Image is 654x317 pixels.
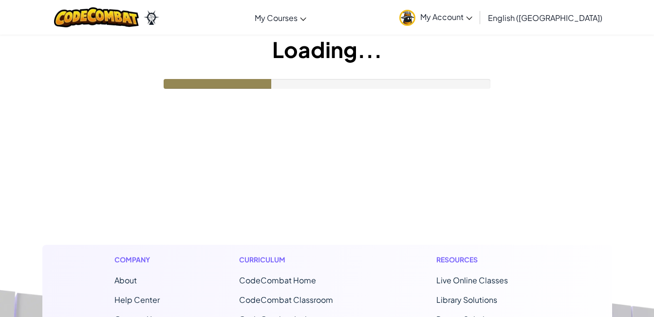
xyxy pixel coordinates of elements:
h1: Company [114,255,160,265]
a: Help Center [114,295,160,305]
img: Ozaria [144,10,159,25]
img: avatar [399,10,415,26]
a: About [114,275,137,285]
a: Library Solutions [436,295,497,305]
a: My Courses [250,4,311,31]
span: My Courses [255,13,298,23]
span: English ([GEOGRAPHIC_DATA]) [488,13,602,23]
span: CodeCombat Home [239,275,316,285]
a: Live Online Classes [436,275,508,285]
a: My Account [394,2,477,33]
h1: Resources [436,255,540,265]
span: My Account [420,12,472,22]
h1: Curriculum [239,255,357,265]
a: English ([GEOGRAPHIC_DATA]) [483,4,607,31]
img: CodeCombat logo [54,7,139,27]
a: CodeCombat Classroom [239,295,333,305]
